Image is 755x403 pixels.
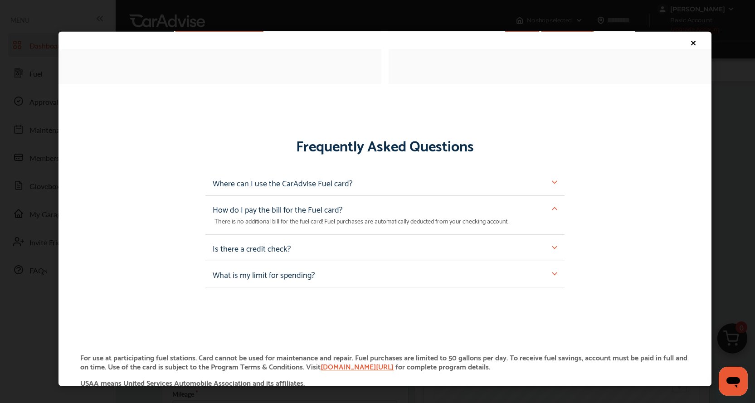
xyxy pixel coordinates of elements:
a: [DOMAIN_NAME][URL] [321,359,394,372]
p: Is there a credit check? [213,242,291,253]
p: Frequently Asked Questions [58,134,711,155]
p: There is no additional bill for the fuel card! Fuel purchases are automatically deducted from you... [214,216,555,225]
iframe: Button to launch messaging window [719,367,748,396]
img: arrow-up-orange.65fe8923.svg [552,180,557,185]
p: Where can I use the CarAdvise Fuel card? [213,176,352,188]
p: What is my limit for spending? [213,268,315,279]
img: arrow-up-orange.65fe8923.svg [552,206,557,211]
p: USAA means United Services Automobile Association and its affiliates. [80,378,690,387]
p: How do I pay the bill for the Fuel card? [213,203,342,214]
img: arrow-up-orange.65fe8923.svg [552,271,557,277]
img: arrow-up-orange.65fe8923.svg [552,245,557,250]
p: For use at participating fuel stations. Card cannot be used for maintenance and repair. Fuel purc... [80,352,690,370]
